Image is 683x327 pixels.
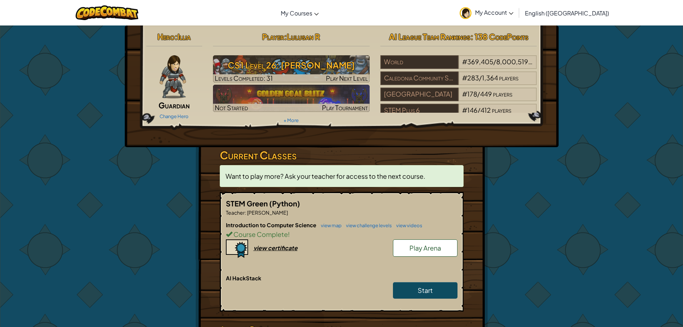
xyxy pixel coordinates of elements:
span: 283 [467,74,479,82]
span: Teacher [226,209,245,216]
span: : [175,32,177,42]
span: : 138 CodePoints [470,32,528,42]
h3: Current Classes [220,147,464,163]
span: / [479,74,482,82]
span: Illia [177,32,191,42]
span: 178 [467,90,477,98]
span: Want to play more? Ask your teacher for access to the next course. [226,172,425,180]
span: AI League Team Rankings [389,32,470,42]
a: view videos [393,223,422,228]
span: / [477,90,480,98]
div: Caledonia Community Schools [380,71,459,85]
span: AI HackStack [226,275,261,281]
img: CodeCombat logo [76,5,138,20]
a: + More [284,117,299,123]
img: CS1 Level 26: Wakka Maul [213,55,370,83]
span: Levels Completed: 31 [215,74,273,82]
img: avatar [460,7,471,19]
span: / [478,106,480,114]
a: English ([GEOGRAPHIC_DATA]) [521,3,613,23]
span: Lulusan R [287,32,320,42]
span: : [284,32,287,42]
span: Course Complete [232,230,288,238]
span: 1,364 [482,74,498,82]
div: [GEOGRAPHIC_DATA] [380,88,459,101]
a: Caledonia Community Schools#283/1,364players [380,78,537,87]
img: guardian-pose.png [160,55,186,98]
a: view certificate [226,244,298,252]
span: 449 [480,90,492,98]
span: STEM Green [226,199,269,208]
span: # [462,90,467,98]
span: (Python) [269,199,300,208]
span: ! [288,230,290,238]
span: : [245,209,246,216]
span: My Account [475,9,513,16]
img: certificate-icon.png [226,239,248,258]
a: Change Hero [160,113,189,119]
div: World [380,55,459,69]
span: Play Next Level [326,74,368,82]
a: view challenge levels [342,223,392,228]
a: STEM Plus 6#146/412players [380,111,537,119]
h3: CS1 Level 26: [PERSON_NAME] [213,57,370,73]
span: players [499,74,518,82]
span: [PERSON_NAME] [246,209,288,216]
span: Play Tournament [322,103,368,112]
img: Golden Goal [213,85,370,112]
span: players [492,106,511,114]
a: Play Next Level [213,55,370,83]
span: players [493,90,512,98]
a: My Courses [277,3,322,23]
span: English ([GEOGRAPHIC_DATA]) [525,9,609,17]
span: # [462,57,467,66]
a: Start [393,282,457,299]
span: Introduction to Computer Science [226,221,317,228]
span: Player [262,32,284,42]
span: 412 [480,106,491,114]
span: 369,405 [467,57,493,66]
div: STEM Plus 6 [380,104,459,117]
span: Start [418,286,433,294]
span: Guardian [158,100,190,110]
span: Play Arena [409,244,441,252]
span: / [493,57,496,66]
span: Hero [157,32,175,42]
span: # [462,74,467,82]
span: 8,000,519 [496,57,532,66]
span: My Courses [281,9,312,17]
a: view map [317,223,342,228]
span: Not Started [215,103,248,112]
span: 146 [467,106,478,114]
span: # [462,106,467,114]
a: World#369,405/8,000,519players [380,62,537,70]
div: view certificate [253,244,298,252]
a: [GEOGRAPHIC_DATA]#178/449players [380,94,537,103]
a: My Account [456,1,517,24]
a: Not StartedPlay Tournament [213,85,370,112]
